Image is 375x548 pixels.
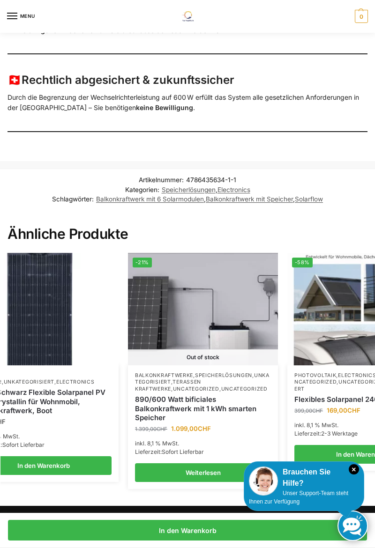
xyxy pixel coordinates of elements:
span: CHF [347,407,360,414]
span: Sofort Lieferbar [2,441,45,448]
strong: ohne Elektriker und ohne Anmeldung [7,15,347,34]
a: Unkategorisiert [135,372,270,385]
span: CHF [312,407,323,414]
a: Balkonkraftwerk mit Speicher [206,195,293,203]
img: Solaranlagen, Speicheranlagen und Energiesparprodukte [176,11,198,22]
strong: keine Bewilligung [136,104,193,111]
a: Electronics [217,186,250,193]
a: Speicherlösungen [162,186,216,193]
i: Schließen [349,464,359,474]
span: Schlagwörter: , , [4,194,371,204]
a: Uncategorized [173,386,219,392]
span: CHF [198,425,211,432]
strong: Rechtlich abgesichert & zukunftssicher [22,73,234,87]
img: ASE 1000 Batteriespeicher [128,253,278,365]
a: 890/600 Watt bificiales Balkonkraftwerk mit 1 kWh smarten Speicher [135,395,271,422]
div: Brauchen Sie Hilfe? [249,467,359,489]
span: 0 [355,10,368,23]
span: Artikelnummer: [4,175,371,185]
span: CHF [157,426,167,432]
a: Solarflow [295,195,323,203]
nav: Cart contents [352,10,368,23]
button: Menu [7,9,35,23]
span: Lieferzeit: [135,448,204,455]
a: Electronics [56,379,95,385]
bdi: 1.099,00 [171,425,211,432]
p: inkl. 8,1 % MwSt. [135,439,271,448]
span: Sofort Lieferbar [162,448,204,455]
bdi: 1.399,00 [135,426,167,432]
a: Photovoltaik [294,372,336,378]
a: Balkonkraftwerke [135,372,193,378]
a: Terassen Kraftwerke [135,379,201,392]
a: 0 [352,10,368,23]
a: Uncategorized [221,386,268,392]
span: Unser Support-Team steht Ihnen zur Verfügung [249,490,348,505]
span: Kategorien: , [4,185,371,194]
a: Unkategorisiert [4,379,55,385]
span: Lieferzeit: [294,430,358,437]
a: Lese mehr über „890/600 Watt bificiales Balkonkraftwerk mit 1 kWh smarten Speicher“ [135,463,271,482]
span: 2-3 Werktage [321,430,358,437]
bdi: 169,00 [327,407,360,414]
a: -21% Out of stockASE 1000 Batteriespeicher [128,253,278,365]
h2: Ähnliche Produkte [7,225,367,243]
a: Speicherlösungen [195,372,252,378]
p: Durch die Begrenzung der Wechselrichterleistung auf 600 W erfüllt das System alle gesetzlichen An... [7,92,367,113]
a: Balkonkraftwerk mit 6 Solarmodulen [96,195,204,203]
p: , , , , , [135,372,271,393]
bdi: 399,00 [294,407,323,414]
h3: 🇨🇭 [7,72,367,89]
span: 4786435634-1-1 [186,176,236,184]
img: Customer service [249,467,278,496]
